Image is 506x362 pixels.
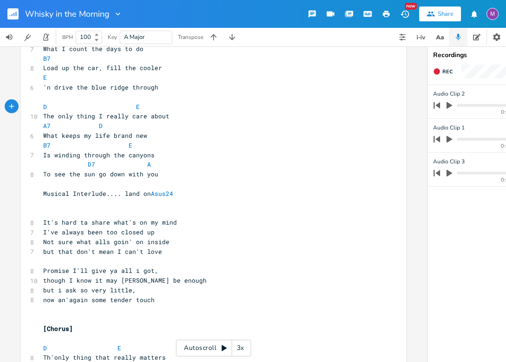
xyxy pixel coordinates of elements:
[25,10,110,18] span: Whisky in the Morning
[176,340,251,356] div: Autoscroll
[43,45,143,53] span: What I count the days to do
[433,123,465,132] span: Audio Clip 1
[43,122,51,130] span: A7
[442,68,453,75] span: Rec
[43,353,166,362] span: Th'only thing that really matters
[108,34,117,40] div: Key
[43,64,162,72] span: Load up the car, fill the cooler
[429,64,456,79] button: Rec
[43,266,158,275] span: Promise I'll give ya all i got,
[43,112,169,120] span: The only thing I really care about
[419,6,461,21] button: Share
[43,83,158,91] span: 'n drive the blue ridge through
[62,35,73,40] div: BPM
[405,3,417,10] div: New
[88,160,95,168] span: D7
[43,286,136,294] span: but i ask so very little,
[43,344,47,352] span: D
[43,170,158,178] span: To see the sun go down with you
[136,103,140,111] span: E
[43,189,173,198] span: Musical Interlude.... land on
[438,10,454,18] div: Share
[151,189,173,198] span: Asus24
[43,103,47,111] span: D
[487,8,499,20] div: melindameshad
[43,151,155,159] span: Is winding through the canyons
[43,228,155,236] span: I've always been too closed up
[43,54,51,63] span: B7
[43,296,155,304] span: now an'again some tender touch
[43,276,207,284] span: though I know it may [PERSON_NAME] be enough
[43,131,147,140] span: What keeps my life brand new
[129,141,132,149] span: E
[232,340,249,356] div: 3x
[487,3,499,25] button: M
[147,160,151,168] span: A
[43,141,51,149] span: B7
[99,122,103,130] span: D
[43,73,47,82] span: E
[43,238,169,246] span: Not sure what alls goin' on inside
[117,344,121,352] span: E
[43,218,177,226] span: It's hard ta share what's on my mind
[178,34,203,40] div: Transpose
[433,90,465,98] span: Audio Clip 2
[124,33,145,41] span: A Major
[43,247,162,256] span: but that don't mean I can't love
[433,157,465,166] span: Audio Clip 3
[43,324,73,333] span: [Chorus]
[396,6,414,22] button: New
